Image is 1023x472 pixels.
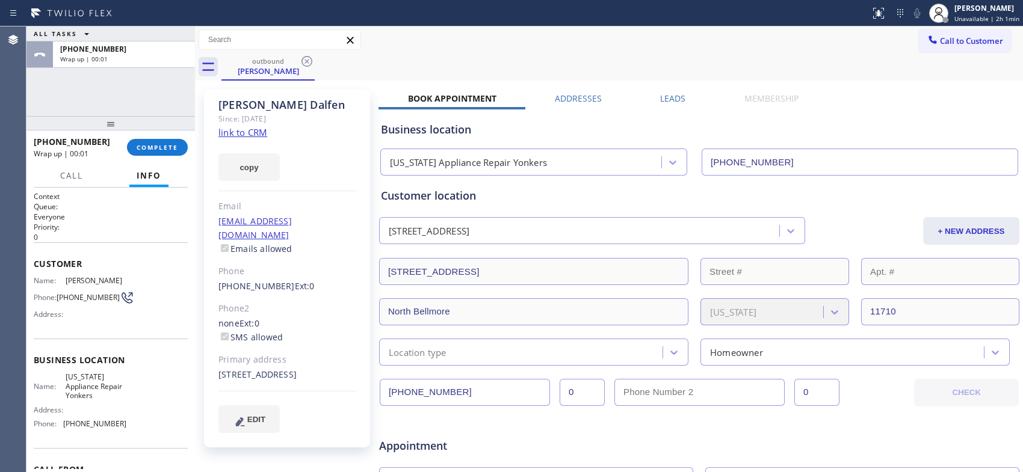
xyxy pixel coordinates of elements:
[909,5,926,22] button: Mute
[218,243,292,254] label: Emails allowed
[223,54,314,79] div: Ariella Dalfen
[34,136,110,147] span: [PHONE_NUMBER]
[380,379,550,406] input: Phone Number
[137,143,178,152] span: COMPLETE
[794,379,839,406] input: Ext. 2
[247,415,265,424] span: EDIT
[660,93,685,104] label: Leads
[221,244,229,252] input: Emails allowed
[379,258,688,285] input: Address
[379,438,591,454] span: Appointment
[923,217,1019,245] button: + NEW ADDRESS
[218,405,280,433] button: EDIT
[34,149,88,159] span: Wrap up | 00:01
[34,382,66,391] span: Name:
[66,372,126,400] span: [US_STATE] Appliance Repair Yonkers
[700,258,849,285] input: Street #
[218,98,356,112] div: [PERSON_NAME] Dalfen
[63,419,126,428] span: [PHONE_NUMBER]
[379,298,688,325] input: City
[940,35,1003,46] span: Call to Customer
[60,55,108,63] span: Wrap up | 00:01
[34,29,77,38] span: ALL TASKS
[555,93,602,104] label: Addresses
[129,164,168,188] button: Info
[218,280,295,292] a: [PHONE_NUMBER]
[861,298,1019,325] input: ZIP
[218,215,292,241] a: [EMAIL_ADDRESS][DOMAIN_NAME]
[218,265,356,278] div: Phone
[702,149,1018,176] input: Phone Number
[34,354,188,366] span: Business location
[223,57,314,66] div: outbound
[295,280,315,292] span: Ext: 0
[218,200,356,213] div: Email
[381,121,1018,138] div: Business location
[954,3,1019,13] div: [PERSON_NAME]
[223,66,314,76] div: [PERSON_NAME]
[34,419,63,428] span: Phone:
[26,26,101,41] button: ALL TASKS
[744,93,799,104] label: Membership
[389,224,469,238] div: [STREET_ADDRESS]
[218,126,267,138] a: link to CRM
[381,188,1018,204] div: Customer location
[34,212,188,222] p: Everyone
[34,405,66,414] span: Address:
[218,317,356,345] div: none
[861,258,1019,285] input: Apt. #
[218,112,356,126] div: Since: [DATE]
[60,170,83,181] span: Call
[218,302,356,316] div: Phone2
[127,139,188,156] button: COMPLETE
[137,170,161,181] span: Info
[34,310,66,319] span: Address:
[218,331,283,343] label: SMS allowed
[66,276,126,285] span: [PERSON_NAME]
[710,345,763,359] div: Homeowner
[34,201,188,212] h2: Queue:
[389,345,447,359] div: Location type
[60,44,126,54] span: [PHONE_NUMBER]
[614,379,785,406] input: Phone Number 2
[53,164,90,188] button: Call
[57,293,120,302] span: [PHONE_NUMBER]
[240,317,259,329] span: Ext: 0
[221,333,229,340] input: SMS allowed
[34,232,188,242] p: 0
[34,191,188,201] h1: Context
[218,368,356,382] div: [STREET_ADDRESS]
[218,353,356,367] div: Primary address
[408,93,496,104] label: Book Appointment
[34,258,188,269] span: Customer
[34,293,57,302] span: Phone:
[954,14,1019,23] span: Unavailable | 2h 1min
[390,156,547,170] div: [US_STATE] Appliance Repair Yonkers
[34,222,188,232] h2: Priority:
[34,276,66,285] span: Name:
[919,29,1011,52] button: Call to Customer
[199,30,360,49] input: Search
[218,153,280,181] button: copy
[914,379,1019,406] button: CHECK
[560,379,605,406] input: Ext.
